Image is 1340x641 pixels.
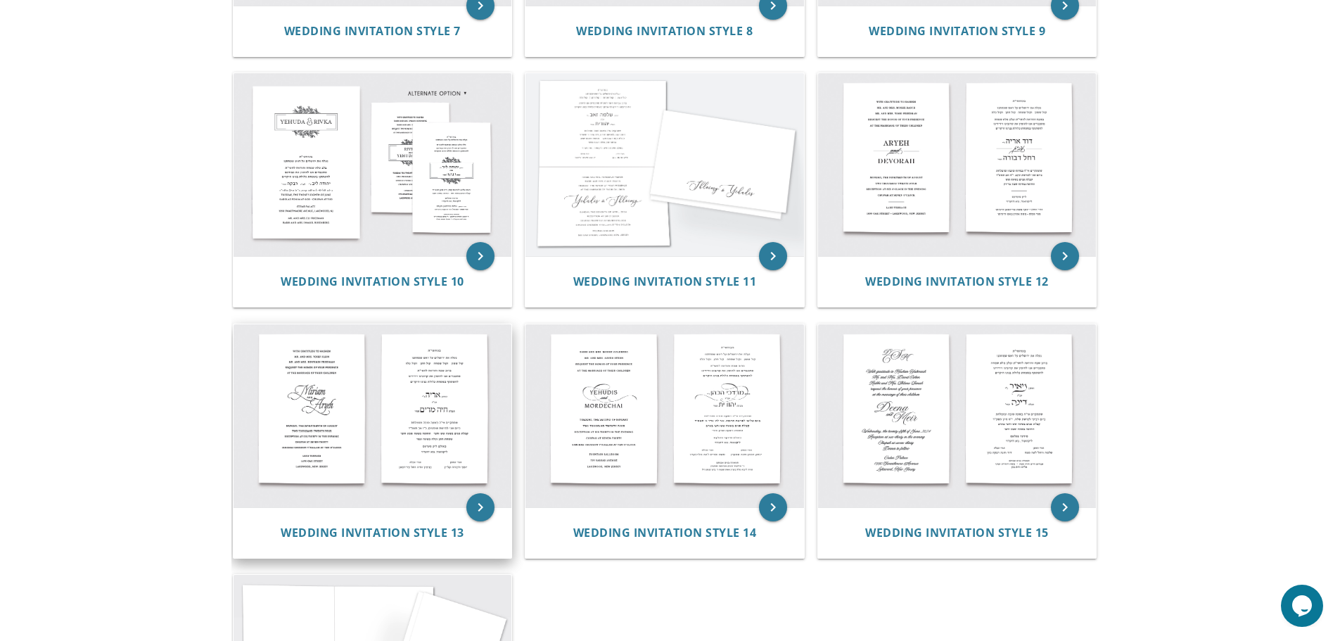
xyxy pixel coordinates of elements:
[759,493,787,521] a: keyboard_arrow_right
[818,324,1097,507] img: Wedding Invitation Style 15
[1051,493,1079,521] a: keyboard_arrow_right
[234,324,512,507] img: Wedding Invitation Style 13
[573,526,757,540] a: Wedding Invitation Style 14
[466,493,494,521] a: keyboard_arrow_right
[281,525,464,540] span: Wedding Invitation Style 13
[1051,242,1079,270] a: keyboard_arrow_right
[869,23,1045,39] span: Wedding Invitation Style 9
[865,275,1049,288] a: Wedding Invitation Style 12
[525,324,804,507] img: Wedding Invitation Style 14
[281,274,464,289] span: Wedding Invitation Style 10
[576,23,753,39] span: Wedding Invitation Style 8
[525,73,804,256] img: Wedding Invitation Style 11
[1281,585,1326,627] iframe: chat widget
[573,275,757,288] a: Wedding Invitation Style 11
[281,526,464,540] a: Wedding Invitation Style 13
[818,73,1097,256] img: Wedding Invitation Style 12
[869,25,1045,38] a: Wedding Invitation Style 9
[865,525,1049,540] span: Wedding Invitation Style 15
[573,274,757,289] span: Wedding Invitation Style 11
[281,275,464,288] a: Wedding Invitation Style 10
[234,73,512,256] img: Wedding Invitation Style 10
[284,23,461,39] span: Wedding Invitation Style 7
[576,25,753,38] a: Wedding Invitation Style 8
[284,25,461,38] a: Wedding Invitation Style 7
[865,526,1049,540] a: Wedding Invitation Style 15
[573,525,757,540] span: Wedding Invitation Style 14
[466,242,494,270] a: keyboard_arrow_right
[759,242,787,270] a: keyboard_arrow_right
[865,274,1049,289] span: Wedding Invitation Style 12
